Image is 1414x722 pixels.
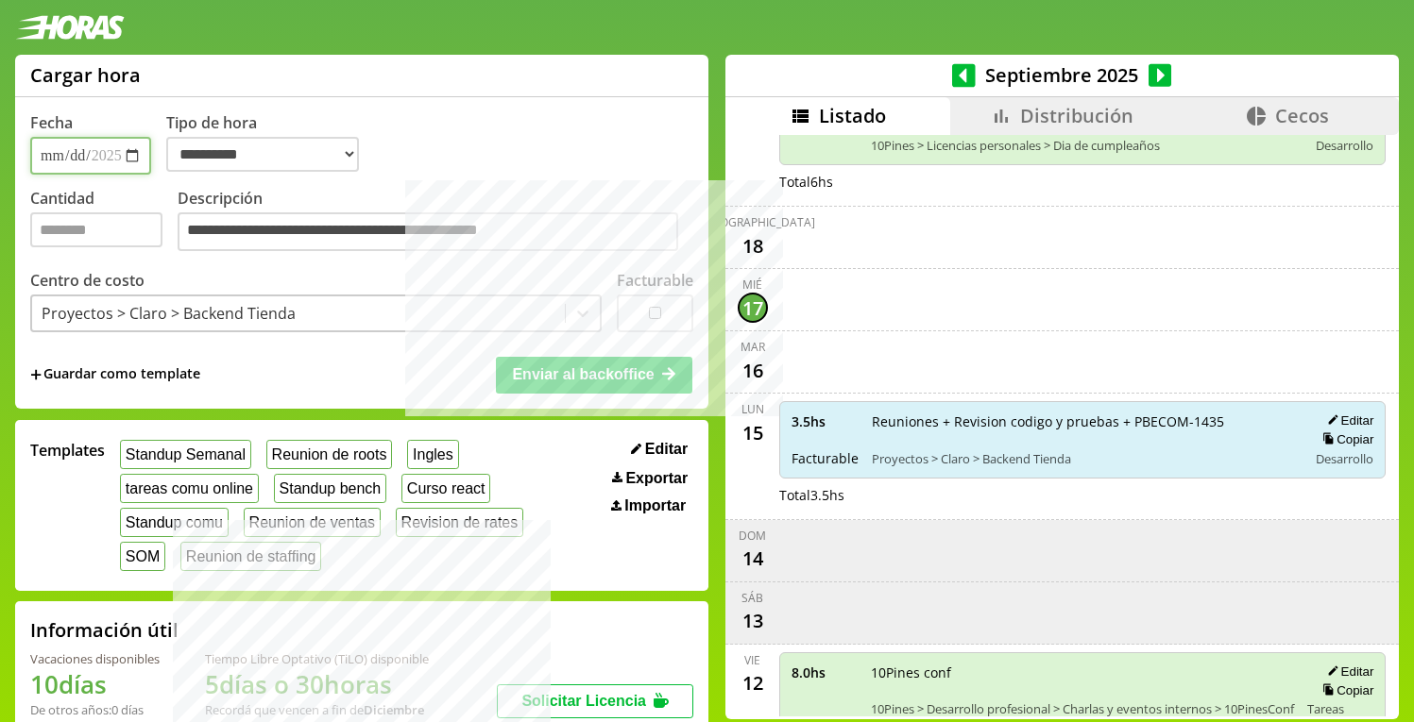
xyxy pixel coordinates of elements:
div: [DEMOGRAPHIC_DATA] [690,214,815,230]
div: Tiempo Libre Optativo (TiLO) disponible [205,650,429,667]
div: sáb [741,590,763,606]
span: +Guardar como template [30,364,200,385]
button: Exportar [606,469,693,488]
button: Revision de rates [396,508,523,537]
span: Reuniones + Revision codigo y pruebas + PBECOM-1435 [872,412,1295,430]
select: Tipo de hora [166,137,359,172]
span: Facturable [792,449,859,467]
h1: 10 días [30,667,160,701]
button: SOM [120,542,165,571]
span: 3.5 hs [792,412,859,430]
span: Cecos [1275,103,1329,128]
img: logotipo [15,15,125,40]
button: Solicitar Licencia [497,684,693,718]
span: + [30,364,42,385]
button: Reunion de ventas [244,508,381,537]
b: Diciembre [364,701,424,718]
span: Enviar al backoffice [512,366,654,382]
input: Cantidad [30,212,162,247]
button: Standup comu [120,508,229,537]
button: Reunion de roots [266,440,392,469]
label: Tipo de hora [166,112,374,175]
button: Standup Semanal [120,440,251,469]
div: 12 [738,668,768,698]
span: Importar [624,497,686,514]
div: Vacaciones disponibles [30,650,160,667]
button: tareas comu online [120,474,259,503]
div: 16 [738,355,768,385]
span: Exportar [625,470,688,487]
div: mié [742,277,762,293]
div: Recordá que vencen a fin de [205,701,429,718]
label: Fecha [30,112,73,133]
span: Solicitar Licencia [521,693,646,709]
span: 8.0 hs [792,663,858,681]
div: 15 [738,417,768,447]
button: Reunion de staffing [180,542,321,571]
div: 18 [738,230,768,260]
label: Centro de costo [30,270,145,291]
div: De otros años: 0 días [30,701,160,718]
h1: Cargar hora [30,62,141,88]
span: Distribución [1020,103,1133,128]
span: Proyectos > Claro > Backend Tienda [872,450,1295,467]
span: 10Pines conf [871,663,1295,681]
button: Copiar [1317,682,1373,698]
span: Desarrollo [1316,450,1373,467]
span: Editar [645,441,688,458]
button: Standup bench [274,474,386,503]
span: 10Pines > Licencias personales > Dia de cumpleaños [871,137,1295,154]
span: Desarrollo [1316,137,1373,154]
button: Ingles [407,440,458,469]
span: Templates [30,440,105,461]
span: Listado [819,103,886,128]
button: Curso react [401,474,490,503]
div: Total 3.5 hs [779,486,1387,504]
textarea: Descripción [178,212,678,252]
button: Editar [1321,412,1373,428]
h2: Información útil [30,617,179,643]
button: Enviar al backoffice [496,357,692,393]
h1: 5 días o 30 horas [205,667,429,701]
label: Cantidad [30,188,178,257]
div: scrollable content [725,135,1399,716]
label: Descripción [178,188,693,257]
button: Editar [625,440,693,459]
button: Copiar [1317,431,1373,447]
div: dom [739,528,766,544]
div: Total 6 hs [779,173,1387,191]
div: lun [741,401,764,417]
div: Proyectos > Claro > Backend Tienda [42,303,296,324]
div: 17 [738,293,768,323]
div: mar [741,339,765,355]
button: Editar [1321,663,1373,680]
div: vie [744,652,760,668]
span: Septiembre 2025 [976,62,1149,88]
div: 14 [738,544,768,574]
label: Facturable [617,270,693,291]
div: 13 [738,606,768,636]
